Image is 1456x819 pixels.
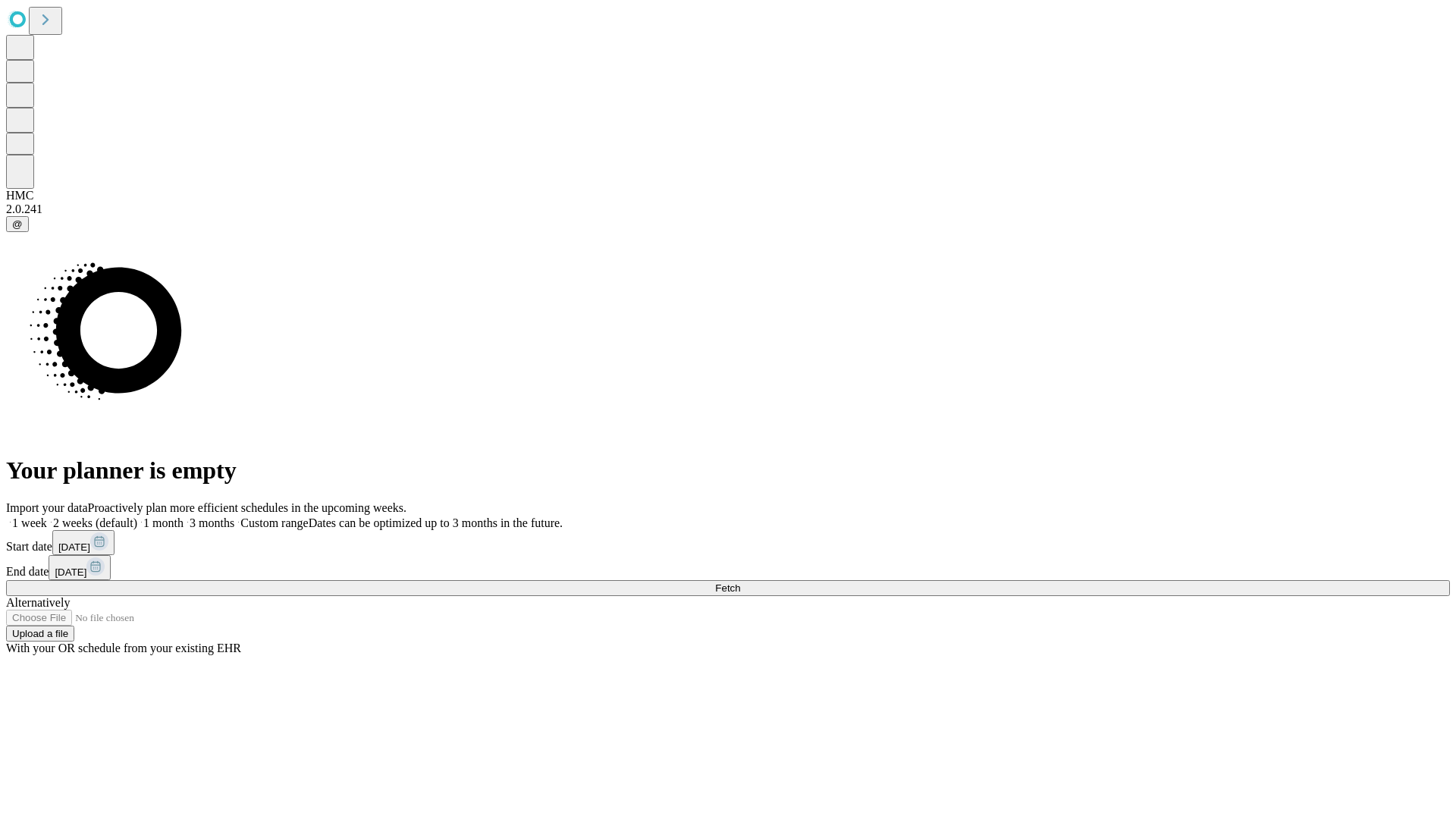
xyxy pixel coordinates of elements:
[49,555,111,580] button: [DATE]
[6,202,1450,216] div: 2.0.241
[190,516,234,529] span: 3 months
[55,566,86,578] span: [DATE]
[6,596,70,609] span: Alternatively
[6,216,29,232] button: @
[6,501,88,514] span: Import your data
[6,642,241,654] span: With your OR schedule from your existing EHR
[309,516,563,529] span: Dates can be optimized up to 3 months in the future.
[6,189,1450,202] div: HMC
[58,541,90,553] span: [DATE]
[6,555,1450,580] div: End date
[6,457,1450,485] h1: Your planner is empty
[240,516,308,529] span: Custom range
[6,626,74,642] button: Upload a file
[88,501,406,514] span: Proactively plan more efficient schedules in the upcoming weeks.
[715,582,740,594] span: Fetch
[6,580,1450,596] button: Fetch
[12,218,23,230] span: @
[53,516,137,529] span: 2 weeks (default)
[52,530,115,555] button: [DATE]
[12,516,47,529] span: 1 week
[6,530,1450,555] div: Start date
[143,516,184,529] span: 1 month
